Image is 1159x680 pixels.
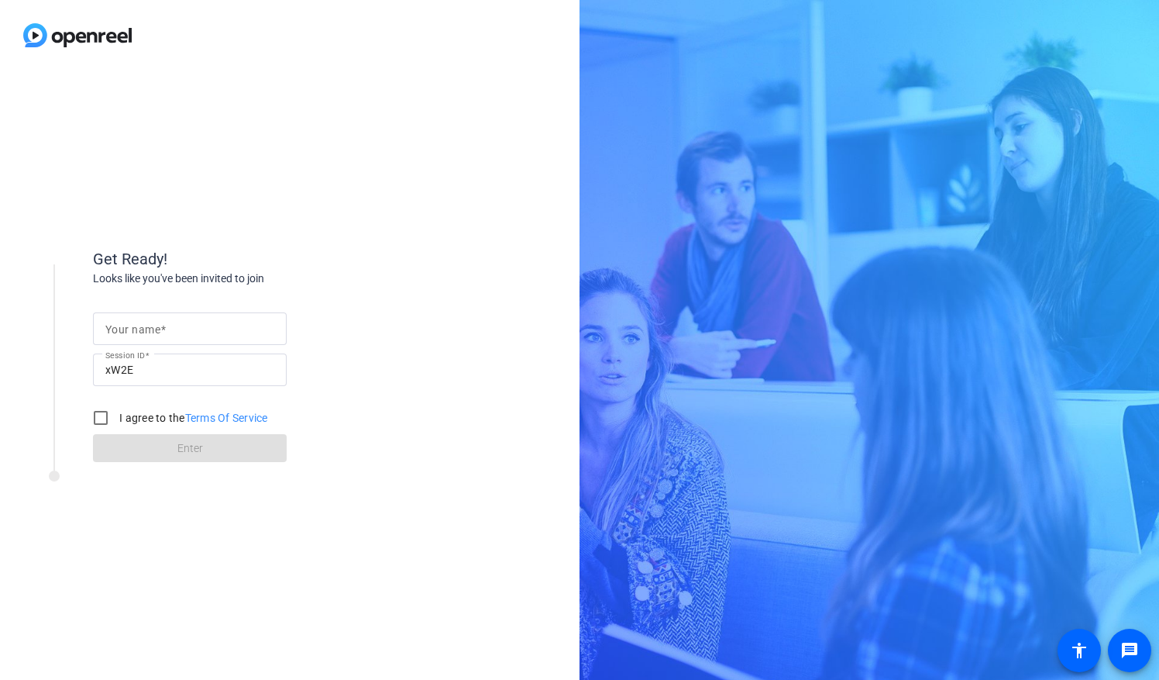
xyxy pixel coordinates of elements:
[116,410,268,426] label: I agree to the
[105,350,145,360] mat-label: Session ID
[185,412,268,424] a: Terms Of Service
[1070,641,1088,660] mat-icon: accessibility
[93,271,403,287] div: Looks like you've been invited to join
[1120,641,1139,660] mat-icon: message
[105,323,160,336] mat-label: Your name
[93,247,403,271] div: Get Ready!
